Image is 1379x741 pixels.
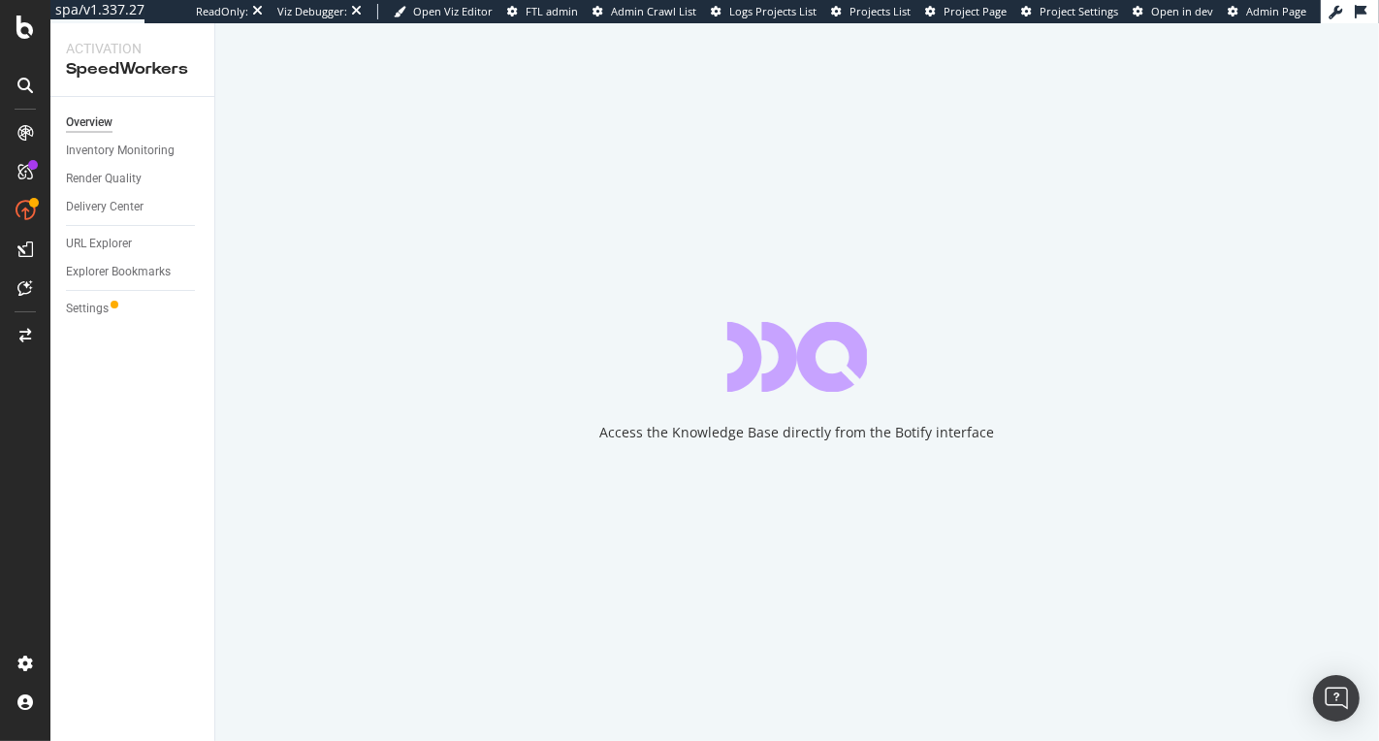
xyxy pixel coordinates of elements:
[1151,4,1213,18] span: Open in dev
[593,4,696,19] a: Admin Crawl List
[507,4,578,19] a: FTL admin
[1313,675,1360,722] div: Open Intercom Messenger
[196,4,248,19] div: ReadOnly:
[66,169,201,189] a: Render Quality
[711,4,817,19] a: Logs Projects List
[66,169,142,189] div: Render Quality
[66,197,201,217] a: Delivery Center
[1021,4,1118,19] a: Project Settings
[66,262,171,282] div: Explorer Bookmarks
[925,4,1007,19] a: Project Page
[944,4,1007,18] span: Project Page
[831,4,911,19] a: Projects List
[66,39,199,58] div: Activation
[600,423,995,442] div: Access the Knowledge Base directly from the Botify interface
[526,4,578,18] span: FTL admin
[66,234,201,254] a: URL Explorer
[66,299,201,319] a: Settings
[66,141,201,161] a: Inventory Monitoring
[66,262,201,282] a: Explorer Bookmarks
[850,4,911,18] span: Projects List
[394,4,493,19] a: Open Viz Editor
[727,322,867,392] div: animation
[66,197,144,217] div: Delivery Center
[1133,4,1213,19] a: Open in dev
[1228,4,1306,19] a: Admin Page
[729,4,817,18] span: Logs Projects List
[66,113,201,133] a: Overview
[277,4,347,19] div: Viz Debugger:
[66,299,109,319] div: Settings
[66,58,199,81] div: SpeedWorkers
[1246,4,1306,18] span: Admin Page
[66,234,132,254] div: URL Explorer
[66,141,175,161] div: Inventory Monitoring
[611,4,696,18] span: Admin Crawl List
[1040,4,1118,18] span: Project Settings
[413,4,493,18] span: Open Viz Editor
[66,113,112,133] div: Overview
